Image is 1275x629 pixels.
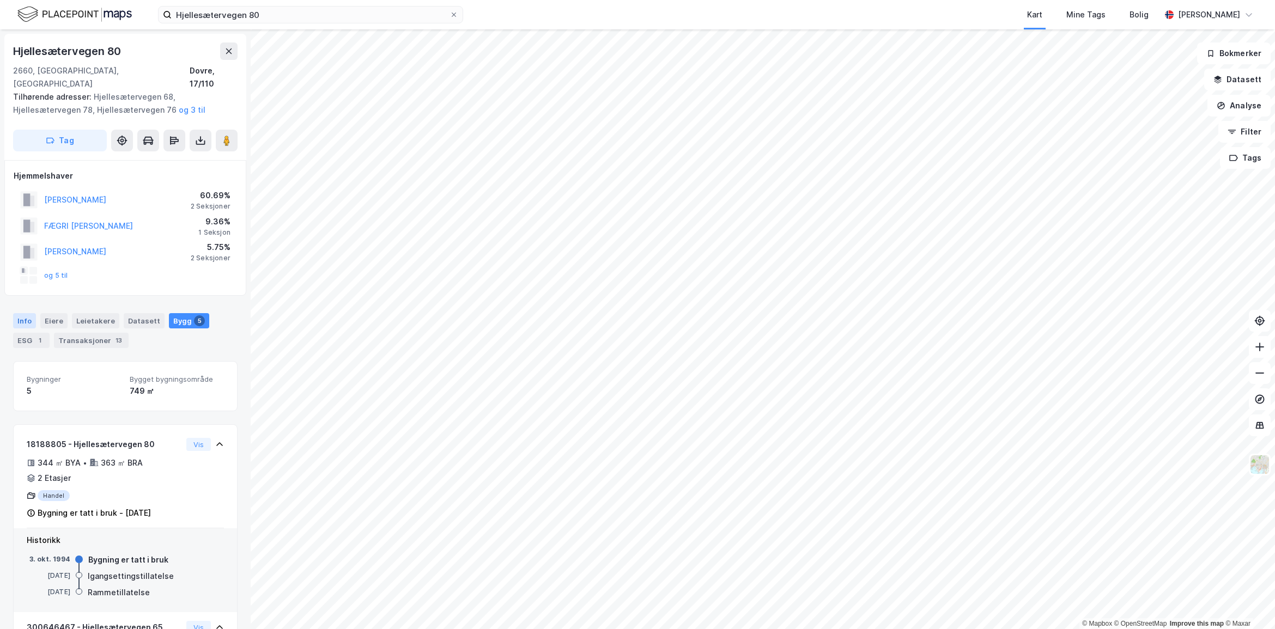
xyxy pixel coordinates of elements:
div: Historikk [27,534,224,547]
iframe: Chat Widget [1221,577,1275,629]
span: Bygninger [27,375,121,384]
span: Tilhørende adresser: [13,92,94,101]
div: Mine Tags [1066,8,1106,21]
div: Bygning er tatt i bruk [88,553,168,566]
div: Hjemmelshaver [14,169,237,182]
div: • [83,459,87,467]
div: 3. okt. 1994 [27,554,70,564]
div: Leietakere [72,313,119,328]
div: 344 ㎡ BYA [38,456,81,469]
a: Improve this map [1170,620,1224,627]
button: Tags [1220,147,1271,169]
button: Bokmerker [1197,42,1271,64]
div: Rammetillatelse [88,586,150,599]
button: Vis [186,438,211,451]
div: 2 Seksjoner [191,202,230,211]
span: Bygget bygningsområde [130,375,224,384]
div: 60.69% [191,189,230,202]
div: 5.75% [191,241,230,254]
div: 363 ㎡ BRA [101,456,143,469]
div: Hjellesætervegen 80 [13,42,123,60]
div: Eiere [40,313,68,328]
img: logo.f888ab2527a4732fd821a326f86c7f29.svg [17,5,132,24]
div: 5 [27,384,121,398]
div: 2660, [GEOGRAPHIC_DATA], [GEOGRAPHIC_DATA] [13,64,190,90]
input: Søk på adresse, matrikkel, gårdeiere, leietakere eller personer [172,7,450,23]
button: Filter [1218,121,1271,143]
div: Transaksjoner [54,333,129,348]
div: 749 ㎡ [130,384,224,398]
button: Analyse [1207,95,1271,117]
a: Mapbox [1082,620,1112,627]
div: 1 [34,335,45,346]
div: Bygning er tatt i bruk - [DATE] [38,506,151,520]
div: Kontrollprogram for chat [1221,577,1275,629]
div: 13 [113,335,124,346]
div: [PERSON_NAME] [1178,8,1240,21]
div: Hjellesætervegen 68, Hjellesætervegen 78, Hjellesætervegen 76 [13,90,229,117]
div: Bolig [1130,8,1149,21]
img: Z [1249,454,1270,475]
div: Bygg [169,313,209,328]
div: 9.36% [198,215,230,228]
div: 1 Seksjon [198,228,230,237]
div: 18188805 - Hjellesætervegen 80 [27,438,182,451]
div: [DATE] [27,587,70,597]
div: Datasett [124,313,165,328]
div: 2 Seksjoner [191,254,230,262]
div: ESG [13,333,50,348]
div: Igangsettingstillatelse [88,570,174,583]
button: Datasett [1204,69,1271,90]
div: 5 [194,315,205,326]
a: OpenStreetMap [1114,620,1167,627]
div: 2 Etasjer [38,472,71,485]
div: Dovre, 17/110 [190,64,238,90]
div: [DATE] [27,571,70,581]
button: Tag [13,130,107,151]
div: Kart [1027,8,1042,21]
div: Info [13,313,36,328]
